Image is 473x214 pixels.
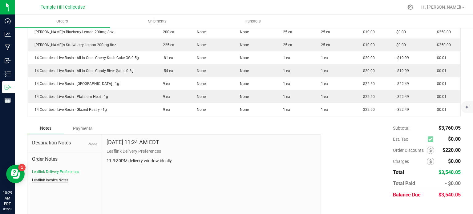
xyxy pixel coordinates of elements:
[194,43,206,47] span: None
[393,43,406,47] span: $0.00
[3,190,12,207] p: 10:29 AM EDT
[5,71,11,77] inline-svg: Inventory
[360,69,375,73] span: $20.00
[280,30,292,34] span: 25 ea
[160,30,174,34] span: 200 ea
[27,123,64,134] div: Notes
[280,69,290,73] span: 1 ea
[31,107,107,112] span: 14 Counties - Live Rosin - Glazed Pastry - 1g
[393,107,409,112] span: -$22.49
[31,30,114,34] span: [PERSON_NAME]'s Blueberry Lemon 200mg 8oz
[160,107,170,112] span: 9 ea
[194,56,206,60] span: None
[5,97,11,103] inline-svg: Reports
[205,15,300,28] a: Transfers
[318,95,328,99] span: 1 ea
[434,69,447,73] span: $0.01
[318,82,328,86] span: 1 ea
[110,15,205,28] a: Shipments
[237,30,249,34] span: None
[31,43,116,47] span: [PERSON_NAME]'s Strawberry Lemon 200mg 8oz
[393,169,404,175] span: Total
[439,169,461,175] span: $3,540.05
[393,56,409,60] span: -$19.99
[194,82,206,86] span: None
[434,56,447,60] span: $0.01
[160,69,173,73] span: -54 ea
[393,148,427,153] span: Order Discounts
[434,43,451,47] span: $250.00
[140,18,175,24] span: Shipments
[107,148,316,155] p: Leaflink Delivery Preferences
[393,95,409,99] span: -$22.49
[194,107,206,112] span: None
[318,56,328,60] span: 1 ea
[439,125,461,131] span: $3,760.05
[318,43,330,47] span: 25 ea
[439,192,461,198] span: $3,540.05
[445,180,461,186] span: - $0.00
[280,95,290,99] span: 1 ea
[406,4,414,10] div: Manage settings
[5,84,11,90] inline-svg: Outbound
[434,107,447,112] span: $0.01
[236,18,269,24] span: Transfers
[393,126,409,131] span: Subtotal
[5,18,11,24] inline-svg: Dashboard
[18,164,26,171] iframe: Resource center unread badge
[434,30,451,34] span: $250.00
[448,136,461,142] span: $0.00
[31,56,139,60] span: 14 Counties - Live Rosin - All in One - Cherry Kush Cake OG 0.5g
[237,56,249,60] span: None
[237,69,249,73] span: None
[280,82,290,86] span: 1 ea
[237,82,249,86] span: None
[64,123,101,134] div: Payments
[393,180,415,186] span: Total Paid
[160,82,170,86] span: 9 ea
[107,158,316,164] p: 11-3:30PM delivery window ideally
[5,58,11,64] inline-svg: Inbound
[318,30,330,34] span: 25 ea
[237,107,249,112] span: None
[15,15,110,28] a: Orders
[160,43,174,47] span: 225 ea
[360,95,375,99] span: $22.50
[318,107,328,112] span: 1 ea
[41,5,85,10] span: Temple Hill Collective
[360,56,375,60] span: $20.00
[318,69,328,73] span: 1 ea
[360,43,375,47] span: $10.00
[421,5,461,10] span: Hi, [PERSON_NAME]!
[32,177,68,183] button: Leaflink Invoice Notes
[31,95,108,99] span: 14 Counties - Live Rosin - Platinum Heat - 1g
[194,69,206,73] span: None
[88,142,97,146] span: None
[6,165,25,183] iframe: Resource center
[393,159,427,164] span: Charges
[5,31,11,37] inline-svg: Analytics
[194,95,206,99] span: None
[428,135,436,143] span: Calculate excise tax
[5,44,11,50] inline-svg: Manufacturing
[32,139,97,147] span: Destination Notes
[194,30,206,34] span: None
[393,137,425,142] span: Est. Tax
[32,169,79,175] button: Leaflink Delivery Preferences
[393,30,406,34] span: $0.00
[48,18,76,24] span: Orders
[237,95,249,99] span: None
[393,69,409,73] span: -$19.99
[393,192,421,198] span: Balance Due
[237,43,249,47] span: None
[31,69,134,73] span: 14 Counties - Live Rosin - All in One - Candy River Garlic 0.5g
[3,207,12,211] p: 09/23
[280,56,290,60] span: 1 ea
[448,158,461,164] span: $0.00
[393,82,409,86] span: -$22.49
[360,30,375,34] span: $10.00
[31,82,119,86] span: 14 Counties - Live Rosin - [GEOGRAPHIC_DATA] - 1g
[360,107,375,112] span: $22.50
[107,139,159,145] h4: [DATE] 11:24 AM EDT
